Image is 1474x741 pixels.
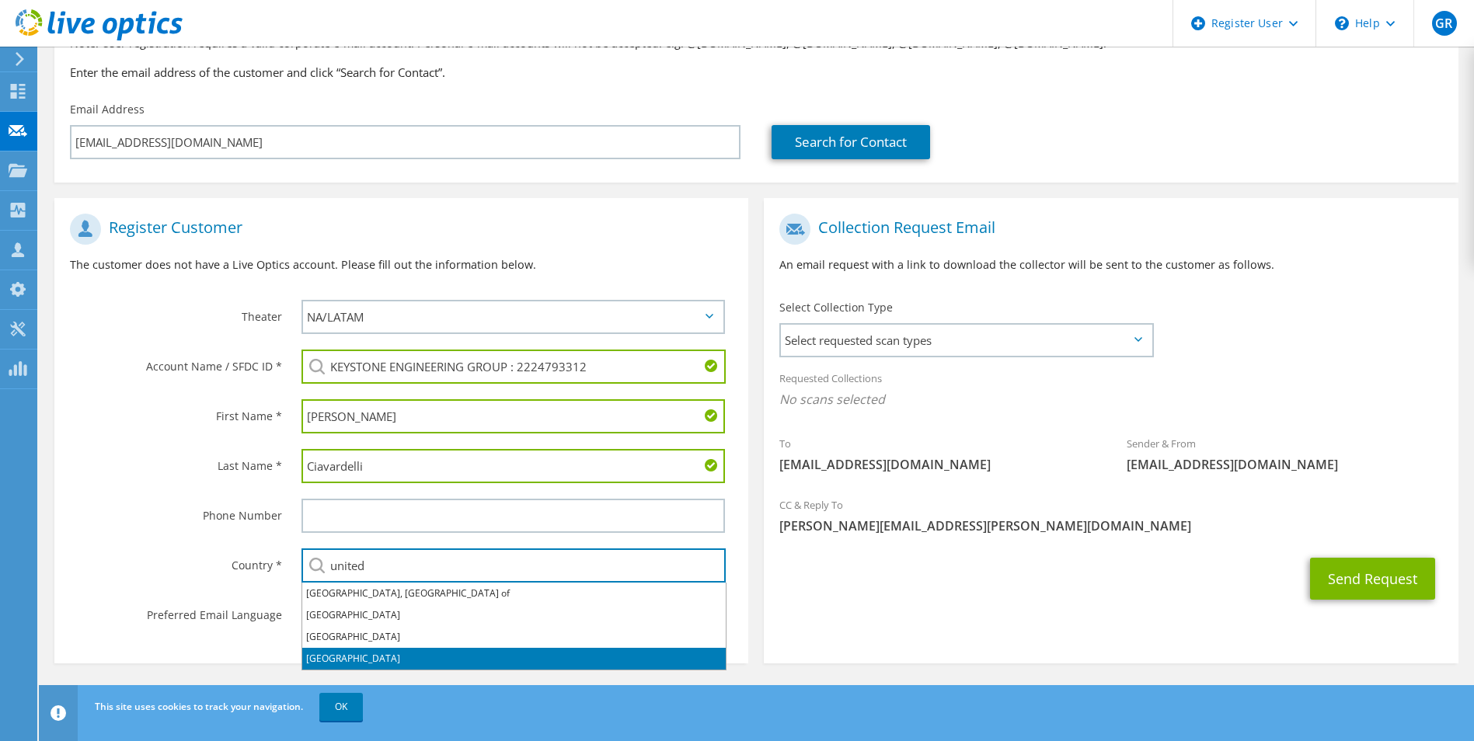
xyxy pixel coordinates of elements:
[779,214,1434,245] h1: Collection Request Email
[764,489,1458,542] div: CC & Reply To
[70,449,282,474] label: Last Name *
[302,648,726,670] li: [GEOGRAPHIC_DATA]
[772,125,930,159] a: Search for Contact
[70,598,282,623] label: Preferred Email Language
[1335,16,1349,30] svg: \n
[779,456,1096,473] span: [EMAIL_ADDRESS][DOMAIN_NAME]
[1310,558,1435,600] button: Send Request
[1111,427,1458,481] div: Sender & From
[779,300,893,315] label: Select Collection Type
[319,693,363,721] a: OK
[781,325,1151,356] span: Select requested scan types
[70,64,1443,81] h3: Enter the email address of the customer and click “Search for Contact”.
[70,499,282,524] label: Phone Number
[95,700,303,713] span: This site uses cookies to track your navigation.
[779,391,1442,408] span: No scans selected
[70,350,282,374] label: Account Name / SFDC ID *
[302,626,726,648] li: [GEOGRAPHIC_DATA]
[764,362,1458,419] div: Requested Collections
[764,427,1111,481] div: To
[1127,456,1443,473] span: [EMAIL_ADDRESS][DOMAIN_NAME]
[302,583,726,604] li: [GEOGRAPHIC_DATA], [GEOGRAPHIC_DATA] of
[70,399,282,424] label: First Name *
[70,102,145,117] label: Email Address
[1432,11,1457,36] span: GR
[779,517,1442,534] span: [PERSON_NAME][EMAIL_ADDRESS][PERSON_NAME][DOMAIN_NAME]
[70,548,282,573] label: Country *
[70,256,733,273] p: The customer does not have a Live Optics account. Please fill out the information below.
[70,300,282,325] label: Theater
[70,214,725,245] h1: Register Customer
[302,604,726,626] li: [GEOGRAPHIC_DATA]
[779,256,1442,273] p: An email request with a link to download the collector will be sent to the customer as follows.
